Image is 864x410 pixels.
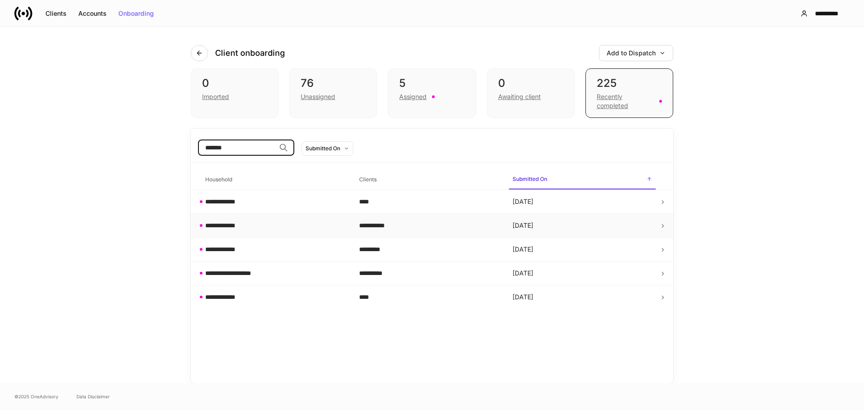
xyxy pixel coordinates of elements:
span: Clients [355,171,502,189]
h6: Clients [359,175,377,184]
td: [DATE] [505,285,659,309]
button: Accounts [72,6,112,21]
td: [DATE] [505,214,659,238]
h6: Household [205,175,232,184]
div: 76Unassigned [289,68,377,118]
div: 225 [597,76,662,90]
h6: Submitted On [513,175,547,183]
div: Assigned [399,92,427,101]
h4: Client onboarding [215,48,285,59]
button: Submitted On [301,141,353,156]
div: Onboarding [118,10,154,17]
div: 76 [301,76,366,90]
div: 5Assigned [388,68,476,118]
div: 0Imported [191,68,279,118]
div: Clients [45,10,67,17]
div: 0 [498,76,563,90]
div: Awaiting client [498,92,541,101]
td: [DATE] [505,190,659,214]
button: Add to Dispatch [599,45,673,61]
div: 0Awaiting client [487,68,575,118]
td: [DATE] [505,238,659,261]
div: 5 [399,76,464,90]
span: Household [202,171,348,189]
div: Submitted On [306,144,340,153]
div: 225Recently completed [585,68,673,118]
span: © 2025 OneAdvisory [14,393,58,400]
div: Recently completed [597,92,654,110]
a: Data Disclaimer [76,393,110,400]
button: Clients [40,6,72,21]
button: Onboarding [112,6,160,21]
div: Imported [202,92,229,101]
div: Add to Dispatch [607,50,666,56]
div: 0 [202,76,267,90]
div: Accounts [78,10,107,17]
span: Submitted On [509,170,656,189]
div: Unassigned [301,92,335,101]
td: [DATE] [505,261,659,285]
